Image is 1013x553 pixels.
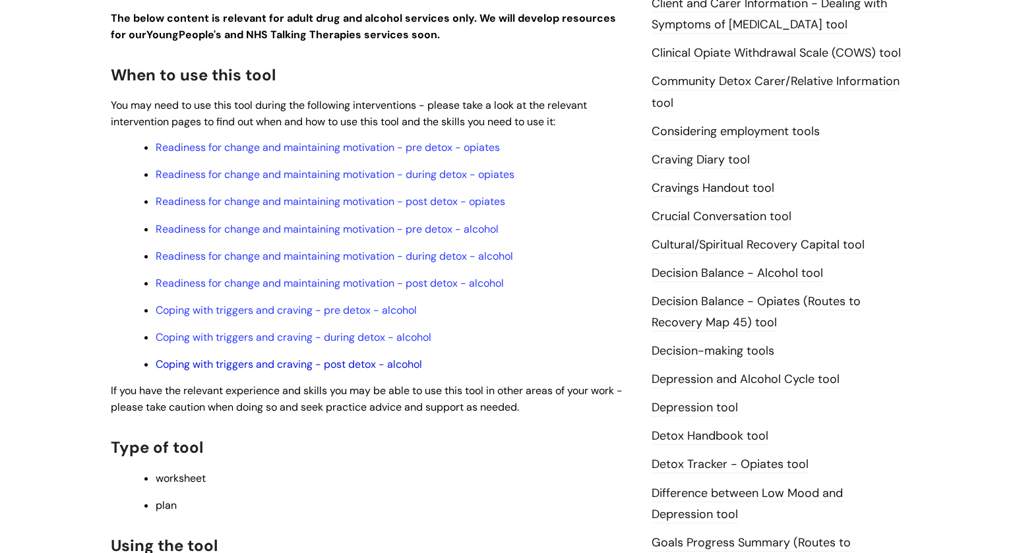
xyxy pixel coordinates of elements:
a: Coping with triggers and craving - pre detox - alcohol [156,303,417,317]
span: worksheet [156,471,206,485]
a: Considering employment tools [652,123,820,140]
a: Craving Diary tool [652,152,750,169]
span: When to use this tool [111,65,276,85]
a: Crucial Conversation tool [652,208,791,225]
strong: The below content is relevant for adult drug and alcohol services only. We will develop resources... [111,11,616,42]
span: You may need to use this tool during the following interventions - please take a look at the rele... [111,98,587,129]
a: Clinical Opiate Withdrawal Scale (COWS) tool [652,45,901,62]
a: Community Detox Carer/Relative Information tool [652,73,900,111]
a: Readiness for change and maintaining motivation - pre detox - opiates [156,140,500,154]
a: Decision-making tools [652,343,774,360]
strong: Young [146,28,224,42]
a: Depression and Alcohol Cycle tool [652,371,840,388]
a: Coping with triggers and craving - during detox - alcohol [156,330,431,344]
span: Type of tool [111,437,203,457]
a: Detox Tracker - Opiates tool [652,456,809,473]
strong: People's [179,28,222,42]
a: Readiness for change and maintaining motivation - post detox - alcohol [156,276,504,290]
a: Decision Balance - Opiates (Routes to Recovery Map 45) tool [652,293,861,332]
a: Difference between Low Mood and Depression tool [652,485,843,523]
a: Readiness for change and maintaining motivation - post detox - opiates [156,194,505,208]
a: Cravings Handout tool [652,180,774,197]
a: Readiness for change and maintaining motivation - during detox - opiates [156,167,514,181]
a: Readiness for change and maintaining motivation - during detox - alcohol [156,249,513,263]
a: Cultural/Spiritual Recovery Capital tool [652,237,865,254]
a: Decision Balance - Alcohol tool [652,265,823,282]
a: Coping with triggers and craving - post detox - alcohol [156,357,422,371]
a: Readiness for change and maintaining motivation - pre detox - alcohol [156,222,499,236]
a: Depression tool [652,399,738,417]
span: plan [156,498,177,512]
a: Detox Handbook tool [652,428,768,445]
span: If you have the relevant experience and skills you may be able to use this tool in other areas of... [111,384,623,414]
